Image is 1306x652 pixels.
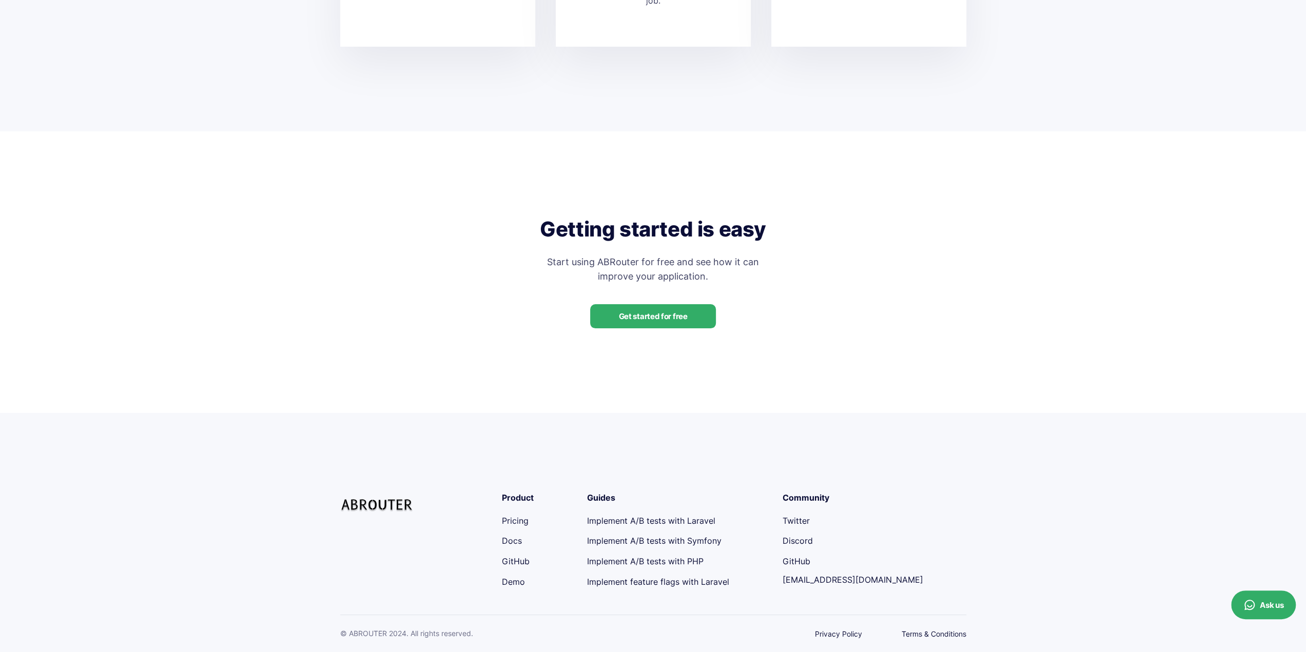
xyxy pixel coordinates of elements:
[587,556,704,566] a: Implement A/B tests with PHP
[783,536,813,546] a: Discord
[902,629,966,638] a: Terms & Conditions
[340,216,966,243] h2: Getting started is easy
[587,516,715,526] a: Implement A/B tests with Laravel
[340,491,416,515] img: logo
[590,304,715,328] a: Get started for free
[587,491,772,504] div: Guides
[815,629,862,638] a: Privacy Policy
[502,491,577,504] div: Product
[531,255,776,284] div: Start using ABRouter for free and see how it can improve your application.
[587,536,722,546] a: Implement A/B tests with Symfony
[340,491,416,588] a: logo
[502,556,530,566] a: GitHub
[783,516,810,526] a: Twitter
[502,577,525,587] a: Demo
[502,516,529,526] a: Pricing
[340,628,473,639] div: © ABROUTER 2024. All rights reserved.
[783,556,810,566] a: GitHub
[783,575,923,585] a: [EMAIL_ADDRESS][DOMAIN_NAME]
[502,536,522,546] a: Docs
[783,491,966,504] div: Community
[587,577,729,587] a: Implement feature flags with Laravel
[1231,590,1296,619] button: Ask us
